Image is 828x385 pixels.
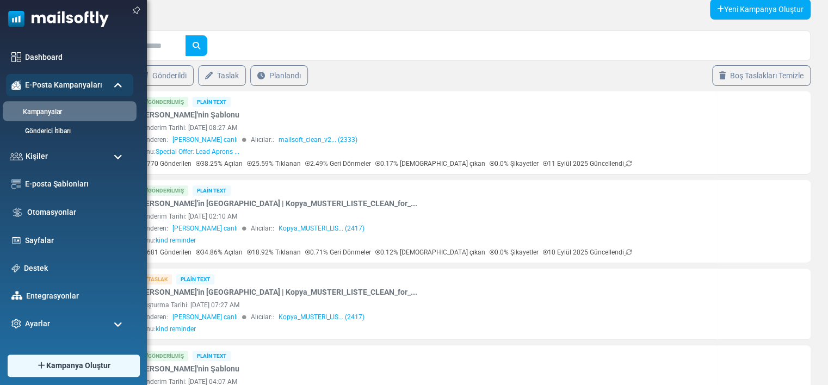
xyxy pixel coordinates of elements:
a: mailsoft_clean_v2... (2333) [279,135,357,145]
p: 25.59% Tıklanan [247,159,301,169]
strong: Dear {(first_name)}, [40,85,111,94]
div: Plain Text [193,185,231,196]
div: Gönderen: Alıcılar:: [138,135,712,145]
p: 0.0% Şikayetler [490,159,539,169]
p: 📅 [[DATE] ] 📅 [DATE] [40,308,301,330]
a: Kampanyalar [3,107,133,117]
span: kind reminder [156,325,196,333]
strong: email address of your purchasing department [95,203,260,212]
span: [PERSON_NAME] canlı [172,312,238,322]
div: Gönderen: Alıcılar:: [138,223,712,233]
a: [PERSON_NAME]'in [GEOGRAPHIC_DATA] | Kopya_MUSTERI_LISTE_CLEAN_for_... [138,287,417,298]
p: 0.71% Geri Dönmeler [305,247,371,257]
span: E-Posta Kampanyaları [25,79,102,91]
div: Gönderilmiş [138,97,188,107]
p: At Oley Medical Products, we manufacture in compliance with , guaranteeing safety, comfort, and d... [40,159,301,202]
img: support-icon.svg [11,264,20,272]
span: Kişiler [26,151,48,162]
p: 10 Eylül 2025 Güncellendi [543,247,632,257]
div: Plain Text [176,274,214,284]
a: E-posta Şablonları [25,178,128,190]
p: ✨ ✨ ✨ [40,127,301,159]
div: Gönderilmiş [138,351,188,361]
strong: Interest-free installment payment options [50,139,199,147]
div: Konu: [138,324,196,334]
img: settings-icon.svg [11,319,21,328]
img: campaigns-icon-active.png [11,80,21,90]
p: Kindly share the so that we can send you our latest quotation and campaign details. [40,202,301,223]
span: [PERSON_NAME] canlı [172,135,238,145]
img: landing_pages.svg [11,235,21,245]
strong: Start Date: [50,309,88,318]
p: 1681 Gönderilen [138,247,191,257]
span: [PERSON_NAME] canlı [172,223,238,233]
strong: 0% interest installment plans [144,256,249,265]
img: dashboard-icon.svg [11,52,21,62]
a: [PERSON_NAME]'nin Şablonu [138,363,239,375]
img: contacts-icon.svg [10,152,23,160]
strong: End Date: [50,320,85,328]
a: Gönderildi [133,65,194,86]
strong: Oley Medical Products [40,277,122,286]
a: Boş Taslakları Temizle [712,65,811,86]
a: Gönderici İtibarı [6,126,131,136]
a: Kopya_MUSTERI_LIS... (2417) [279,312,364,322]
span: Kampanya Oluştur [46,360,110,371]
span: Ayarlar [25,318,50,330]
p: 18.92% Tıklanan [247,247,301,257]
p: 0.0% Şikayetler [490,247,539,257]
a: Entegrasyonlar [26,290,128,302]
a: Kopya_MUSTERI_LIS... (2417) [279,223,364,233]
p: 📞 +90 XXX XXX XX XX 📧 🌐 [40,223,301,256]
img: workflow.svg [11,206,23,219]
a: [EMAIL_ADDRESS][DOMAIN_NAME] [50,234,178,243]
p: 0.17% [DEMOGRAPHIC_DATA] çıkan [375,159,485,169]
a: Dashboard [25,52,128,63]
p: 👉 Secure your order now with – this is a limited-time opportunity you shouldn’t miss! [40,256,301,277]
strong: High quality at the best prices [50,128,158,136]
a: [URL][DOMAIN_NAME] [50,245,130,254]
a: Planlandı [250,65,308,86]
p: Take advantage of our special campaign on , developed to ensure the safety of healthcare professi... [40,96,301,128]
strong: affordability and quality without compromise [69,192,232,201]
a: Taslak [198,65,246,86]
img: email-templates-icon.svg [11,179,21,189]
p: 2.49% Geri Dönmeler [305,159,371,169]
p: 34.86% Açılan [196,247,243,257]
p: 0.12% [DEMOGRAPHIC_DATA] çıkan [375,247,485,257]
span: kind reminder [156,237,196,244]
div: Gönderen: Alıcılar:: [138,312,712,322]
p: Interest-Free Installments on Radiation Protective Aprons – Don’t Miss This Offer 🎁 [40,5,301,74]
div: Gönderim Tarihi: [DATE] 08:27 AM [138,123,712,133]
a: Destek [24,263,128,274]
div: Konu: [138,147,239,157]
p: 11 Eylül 2025 Güncellendi [543,159,632,169]
div: Gönderim Tarihi: [DATE] 02:10 AM [138,212,712,221]
span: Special Offer: Lead Aprons ... [156,148,239,156]
div: Taslak [138,274,172,284]
a: Sayfalar [25,235,128,246]
strong: EN 61331-1, CE, and ISO 13485 standards [40,160,291,179]
p: 1770 Gönderilen [138,159,191,169]
div: Plain Text [193,97,231,107]
div: Gönderilmiş [138,185,188,196]
strong: Sale Dates: [40,299,81,307]
div: Plain Text [193,351,231,361]
strong: Exclusive surprise gifts only for this campaign [50,150,218,158]
div: Oluşturma Tarihi: [DATE] 07:27 AM [138,300,712,310]
p: 38.25% Açılan [196,159,243,169]
a: [PERSON_NAME]'in [GEOGRAPHIC_DATA] | Kopya_MUSTERI_LISTE_CLEAN_for_... [138,198,417,209]
div: Konu: [138,235,196,245]
a: Otomasyonlar [27,207,128,218]
a: [PERSON_NAME]'nin Şablonu [138,109,239,121]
